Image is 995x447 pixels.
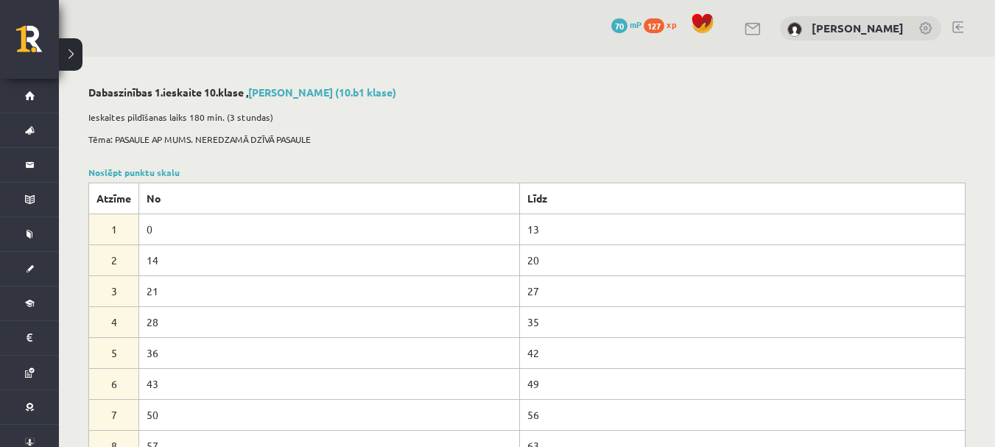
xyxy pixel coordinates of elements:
td: 0 [139,214,520,244]
a: Noslēpt punktu skalu [88,166,180,178]
span: 127 [644,18,664,33]
td: 56 [519,399,965,430]
h2: Dabaszinības 1.ieskaite 10.klase , [88,86,966,99]
a: [PERSON_NAME] [812,21,904,35]
td: 27 [519,275,965,306]
td: 2 [89,244,139,275]
th: Līdz [519,183,965,214]
a: [PERSON_NAME] (10.b1 klase) [248,85,396,99]
td: 3 [89,275,139,306]
td: 7 [89,399,139,430]
td: 35 [519,306,965,337]
p: Ieskaites pildīšanas laiks 180 min. (3 stundas) [88,110,958,124]
td: 50 [139,399,520,430]
a: 70 mP [611,18,641,30]
td: 43 [139,368,520,399]
img: Jeļizaveta Kudrjavceva [787,22,802,37]
td: 20 [519,244,965,275]
td: 6 [89,368,139,399]
td: 21 [139,275,520,306]
td: 49 [519,368,965,399]
a: 127 xp [644,18,683,30]
td: 36 [139,337,520,368]
p: Tēma: PASAULE AP MUMS. NEREDZAMĀ DZĪVĀ PASAULE [88,133,958,146]
th: Atzīme [89,183,139,214]
td: 28 [139,306,520,337]
td: 5 [89,337,139,368]
span: xp [667,18,676,30]
td: 13 [519,214,965,244]
span: mP [630,18,641,30]
td: 14 [139,244,520,275]
th: No [139,183,520,214]
a: Rīgas 1. Tālmācības vidusskola [16,26,59,63]
td: 1 [89,214,139,244]
td: 4 [89,306,139,337]
td: 42 [519,337,965,368]
span: 70 [611,18,627,33]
